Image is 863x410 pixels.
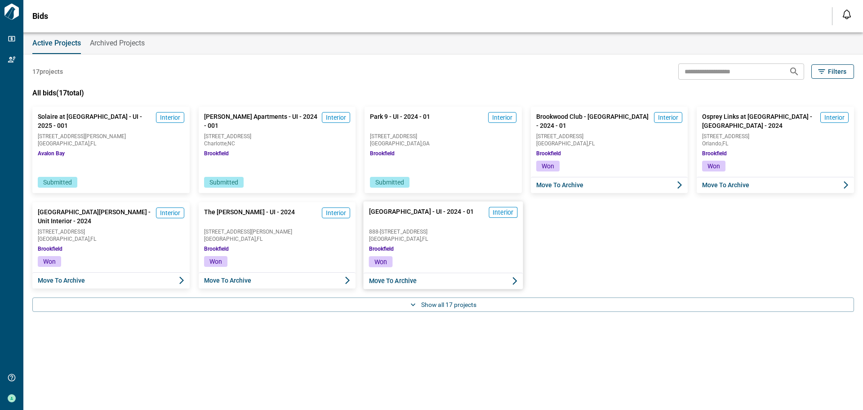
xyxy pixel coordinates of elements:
[828,67,846,76] span: Filters
[702,150,727,157] span: Brookfield
[374,258,387,265] span: Won
[364,273,523,289] button: Move to Archive
[369,276,417,285] span: Move to Archive
[492,113,512,122] span: Interior
[840,7,854,22] button: Open notification feed
[369,236,517,242] span: [GEOGRAPHIC_DATA] , FL
[38,207,152,225] span: [GEOGRAPHIC_DATA][PERSON_NAME] - Unit Interior - 2024
[204,134,351,139] span: [STREET_ADDRESS]
[199,272,356,288] button: Move to Archive
[702,134,849,139] span: [STREET_ADDRESS]
[209,258,222,265] span: Won
[785,63,803,81] button: Search projects
[204,229,351,234] span: [STREET_ADDRESS][PERSON_NAME]
[542,162,554,170] span: Won
[707,162,720,170] span: Won
[702,180,749,189] span: Move to Archive
[38,229,184,234] span: [STREET_ADDRESS]
[160,208,180,217] span: Interior
[38,236,184,242] span: [GEOGRAPHIC_DATA] , FL
[90,39,145,48] span: Archived Projects
[697,177,854,193] button: Move to Archive
[38,112,152,130] span: Solaire at [GEOGRAPHIC_DATA] - UI - 2025 - 001
[370,141,516,146] span: [GEOGRAPHIC_DATA] , GA
[326,208,346,217] span: Interior
[32,297,854,312] button: Show all 17 projects
[204,245,229,252] span: Brookfield
[536,150,561,157] span: Brookfield
[38,150,65,157] span: Avalon Bay
[160,113,180,122] span: Interior
[32,39,81,48] span: Active Projects
[536,134,683,139] span: [STREET_ADDRESS]
[204,150,229,157] span: Brookfield
[493,208,513,217] span: Interior
[32,12,48,21] span: Bids
[375,179,404,186] span: Submitted
[536,141,683,146] span: [GEOGRAPHIC_DATA] , FL
[370,150,395,157] span: Brookfield
[658,113,678,122] span: Interior
[204,112,319,130] span: [PERSON_NAME] Apartments - UI - 2024 - 001
[824,113,845,122] span: Interior
[536,180,583,189] span: Move to Archive
[38,134,184,139] span: [STREET_ADDRESS][PERSON_NAME]
[204,276,251,285] span: Move to Archive
[204,141,351,146] span: Charlotte , NC
[23,32,863,54] div: base tabs
[32,89,84,97] span: All bids ( 17 total)
[370,134,516,139] span: [STREET_ADDRESS]
[43,258,56,265] span: Won
[38,141,184,146] span: [GEOGRAPHIC_DATA] , FL
[204,236,351,242] span: [GEOGRAPHIC_DATA] , FL
[32,272,190,288] button: Move to Archive
[38,245,62,252] span: Brookfield
[369,207,474,225] span: [GEOGRAPHIC_DATA] - UI - 2024 - 01
[32,67,63,76] span: 17 projects
[702,112,817,130] span: Osprey Links at [GEOGRAPHIC_DATA] - [GEOGRAPHIC_DATA] - 2024
[369,229,517,234] span: 888-[STREET_ADDRESS]
[531,177,688,193] button: Move to Archive
[204,207,295,225] span: The [PERSON_NAME] - UI - 2024
[209,179,238,186] span: Submitted
[38,276,85,285] span: Move to Archive
[702,141,849,146] span: Orlando , FL
[811,64,854,79] button: Filters
[326,113,346,122] span: Interior
[536,112,651,130] span: Brookwood Club - [GEOGRAPHIC_DATA] - 2024 - 01
[369,245,394,252] span: Brookfield
[43,179,72,186] span: Submitted
[370,112,430,130] span: Park 9 - UI - 2024 - 01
